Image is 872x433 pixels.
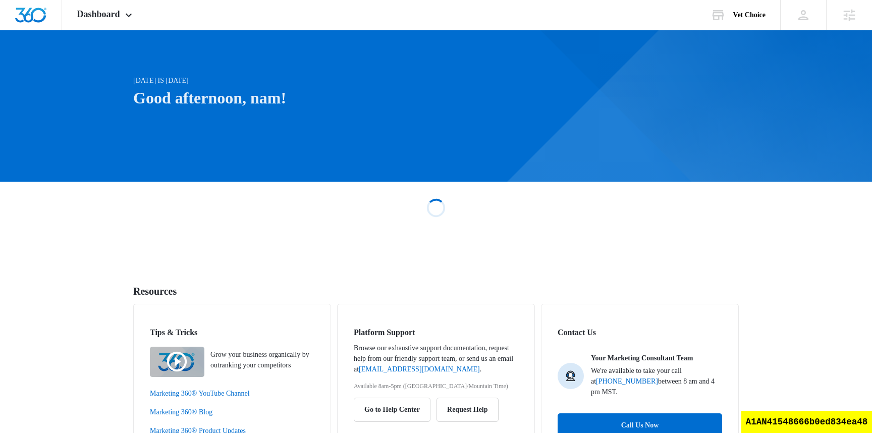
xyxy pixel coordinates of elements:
span: Dashboard [77,9,120,20]
button: Go to Help Center [354,398,430,422]
h2: Tips & Tricks [150,327,314,339]
p: Available 8am-5pm ([GEOGRAPHIC_DATA]/Mountain Time) [354,382,518,391]
h5: Resources [133,284,739,299]
div: account name [733,11,766,19]
a: Marketing 360® Blog [150,407,314,417]
img: Quick Overview Video [150,347,204,377]
p: We're available to take your call at between 8 am and 4 pm MST. [591,365,722,397]
p: Browse our exhaustive support documentation, request help from our friendly support team, or send... [354,343,518,374]
p: Grow your business organically by outranking your competitors [210,349,314,370]
h2: Platform Support [354,327,518,339]
button: Request Help [437,398,499,422]
a: Go to Help Center [354,406,437,413]
p: [DATE] is [DATE] [133,75,533,86]
a: Marketing 360® YouTube Channel [150,388,314,399]
a: Request Help [437,406,499,413]
div: A1AN41548666b0ed834ea48 [741,411,872,433]
a: [PHONE_NUMBER] [596,377,658,385]
a: [EMAIL_ADDRESS][DOMAIN_NAME] [359,365,480,373]
p: Your Marketing Consultant Team [591,353,693,363]
h2: Contact Us [558,327,722,339]
img: Your Marketing Consultant Team [558,363,584,389]
h1: Good afternoon, nam! [133,86,533,110]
